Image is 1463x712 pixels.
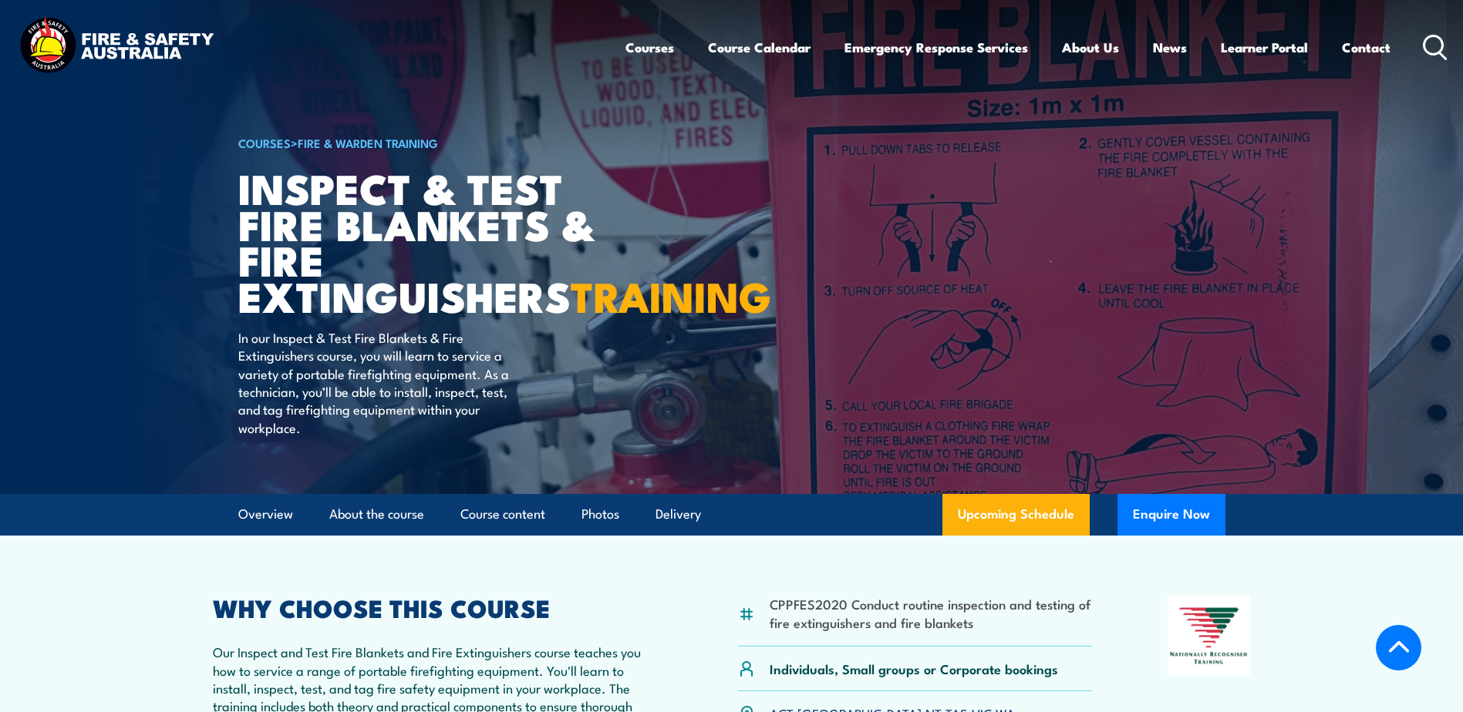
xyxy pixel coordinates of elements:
[656,494,701,535] a: Delivery
[770,595,1093,631] li: CPPFES2020 Conduct routine inspection and testing of fire extinguishers and fire blankets
[844,27,1028,68] a: Emergency Response Services
[213,596,663,618] h2: WHY CHOOSE THIS COURSE
[238,134,291,151] a: COURSES
[770,660,1058,677] p: Individuals, Small groups or Corporate bookings
[238,494,293,535] a: Overview
[1342,27,1391,68] a: Contact
[238,328,520,436] p: In our Inspect & Test Fire Blankets & Fire Extinguishers course, you will learn to service a vari...
[1117,494,1225,536] button: Enquire Now
[1168,596,1251,675] img: Nationally Recognised Training logo.
[942,494,1090,536] a: Upcoming Schedule
[460,494,545,535] a: Course content
[571,263,771,327] strong: TRAINING
[298,134,438,151] a: Fire & Warden Training
[708,27,811,68] a: Course Calendar
[1062,27,1119,68] a: About Us
[329,494,424,535] a: About the course
[1221,27,1308,68] a: Learner Portal
[625,27,674,68] a: Courses
[1153,27,1187,68] a: News
[581,494,619,535] a: Photos
[238,170,619,314] h1: Inspect & Test Fire Blankets & Fire Extinguishers
[238,133,619,152] h6: >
